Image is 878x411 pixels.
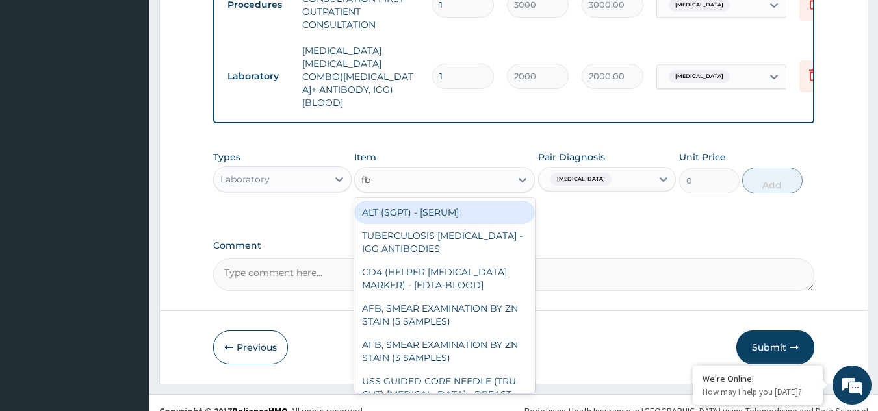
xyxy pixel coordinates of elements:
div: AFB, SMEAR EXAMINATION BY ZN STAIN (3 SAMPLES) [354,333,535,369]
div: Chat with us now [68,73,218,90]
div: AFB, SMEAR EXAMINATION BY ZN STAIN (5 SAMPLES) [354,297,535,333]
textarea: Type your message and hit 'Enter' [6,273,248,319]
label: Types [213,152,240,163]
label: Pair Diagnosis [538,151,605,164]
label: Item [354,151,376,164]
img: d_794563401_company_1708531726252_794563401 [24,65,53,97]
p: How may I help you today? [703,386,813,397]
td: [MEDICAL_DATA] [MEDICAL_DATA] COMBO([MEDICAL_DATA]+ ANTIBODY, IGG) [BLOOD] [296,38,426,116]
button: Add [742,168,803,193]
div: CD4 (HELPER [MEDICAL_DATA] MARKER) - [EDTA-BLOOD] [354,260,535,297]
div: USS GUIDED CORE NEEDLE (TRU CUT) [MEDICAL_DATA] - BREAST [354,369,535,406]
button: Previous [213,330,288,364]
span: We're online! [75,123,179,254]
span: [MEDICAL_DATA] [550,173,612,186]
label: Comment [213,240,815,251]
div: ALT (SGPT) - [SERUM] [354,201,535,224]
div: Laboratory [220,173,270,186]
button: Submit [736,330,814,364]
div: TUBERCULOSIS [MEDICAL_DATA] -IGG ANTIBODIES [354,224,535,260]
span: [MEDICAL_DATA] [669,70,730,83]
div: Minimize live chat window [213,6,244,38]
div: We're Online! [703,373,813,384]
label: Unit Price [679,151,726,164]
td: Laboratory [221,64,296,88]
